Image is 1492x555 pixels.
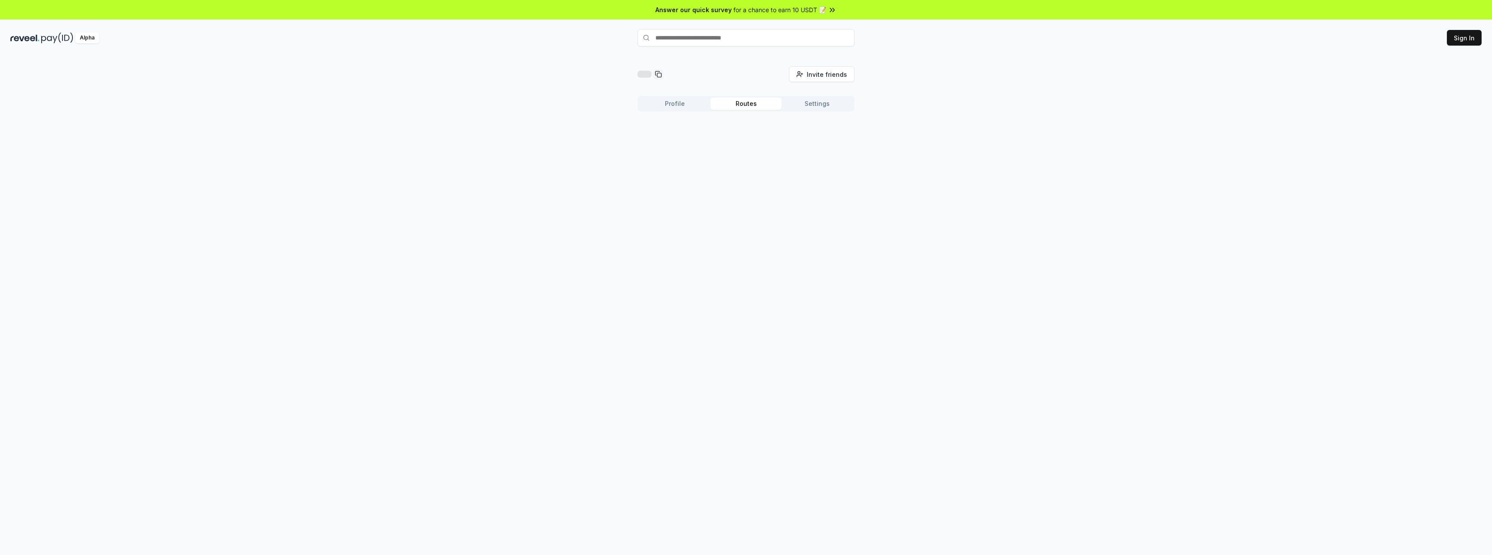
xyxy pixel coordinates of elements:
span: Invite friends [807,70,847,79]
button: Routes [710,98,782,110]
button: Settings [782,98,853,110]
img: reveel_dark [10,33,39,43]
button: Sign In [1447,30,1482,46]
button: Profile [639,98,710,110]
span: for a chance to earn 10 USDT 📝 [733,5,826,14]
div: Alpha [75,33,99,43]
img: pay_id [41,33,73,43]
span: Answer our quick survey [655,5,732,14]
button: Invite friends [789,66,854,82]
